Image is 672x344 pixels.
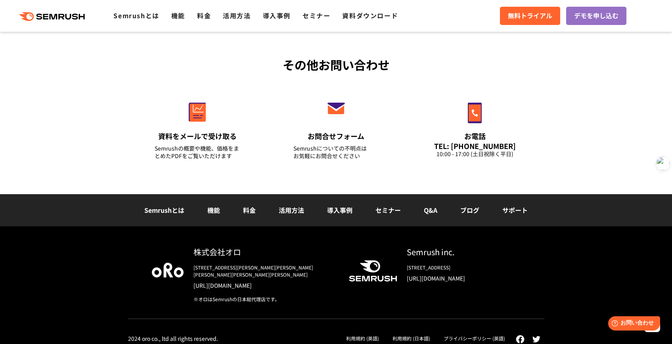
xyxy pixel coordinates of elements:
[193,246,336,258] div: 株式会社オロ
[193,264,336,278] div: [STREET_ADDRESS][PERSON_NAME][PERSON_NAME][PERSON_NAME][PERSON_NAME][PERSON_NAME]
[432,150,518,158] div: 10:00 - 17:00 (土日祝除く平日)
[574,11,618,21] span: デモを申し込む
[407,264,521,271] div: [STREET_ADDRESS]
[293,145,379,160] div: Semrushについての不明点は お気軽にお問合せください
[375,205,401,215] a: セミナー
[532,336,540,342] img: twitter
[392,335,430,342] a: 利用規約 (日本語)
[152,263,184,277] img: oro company
[193,281,336,289] a: [URL][DOMAIN_NAME]
[566,7,626,25] a: デモを申し込む
[277,86,396,170] a: お問合せフォーム Semrushについての不明点はお気軽にお問合せください
[197,11,211,20] a: 料金
[432,141,518,150] div: TEL: [PHONE_NUMBER]
[508,11,552,21] span: 無料トライアル
[302,11,330,20] a: セミナー
[407,246,521,258] div: Semrush inc.
[263,11,291,20] a: 導入事例
[407,274,521,282] a: [URL][DOMAIN_NAME]
[144,205,184,215] a: Semrushとは
[138,86,257,170] a: 資料をメールで受け取る Semrushの概要や機能、価格をまとめたPDFをご覧いただけます
[502,205,528,215] a: サポート
[444,335,505,342] a: プライバシーポリシー (英語)
[128,56,544,74] div: その他お問い合わせ
[279,205,304,215] a: 活用方法
[128,335,218,342] div: 2024 oro co., ltd all rights reserved.
[516,335,525,344] img: facebook
[601,313,663,335] iframe: Help widget launcher
[327,205,352,215] a: 導入事例
[113,11,159,20] a: Semrushとは
[155,131,240,141] div: 資料をメールで受け取る
[293,131,379,141] div: お問合せフォーム
[342,11,398,20] a: 資料ダウンロード
[223,11,251,20] a: 活用方法
[243,205,256,215] a: 料金
[155,145,240,160] div: Semrushの概要や機能、価格をまとめたPDFをご覧いただけます
[424,205,437,215] a: Q&A
[171,11,185,20] a: 機能
[460,205,479,215] a: ブログ
[346,335,379,342] a: 利用規約 (英語)
[207,205,220,215] a: 機能
[500,7,560,25] a: 無料トライアル
[193,296,336,303] div: ※オロはSemrushの日本総代理店です。
[432,131,518,141] div: お電話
